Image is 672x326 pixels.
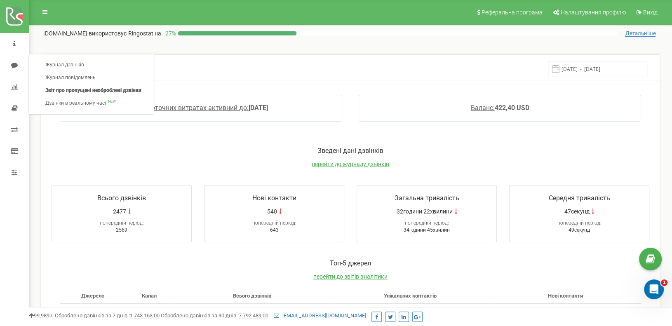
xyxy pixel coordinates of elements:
span: Джерело [81,293,104,299]
span: Оброблено дзвінків за 7 днів : [55,312,160,319]
span: Реферальна програма [482,9,543,16]
span: Канал [142,293,157,299]
span: Загальна тривалість [395,194,459,202]
span: Середня тривалість [549,194,610,202]
a: Звіт про пропущені необроблені дзвінки [37,84,150,97]
span: Баланс: [471,104,495,112]
span: попередній період: [100,220,144,226]
span: Всього дзвінків [233,293,271,299]
span: Оброблено дзвінків за 30 днів : [161,312,268,319]
span: Toп-5 джерел [330,259,371,267]
a: Журнал повідомлень [37,71,150,84]
span: 540 [267,207,277,216]
a: Баланс:422,40 USD [471,104,529,112]
span: Нові контакти [252,194,296,202]
p: [DOMAIN_NAME] [43,29,161,38]
a: [EMAIL_ADDRESS][DOMAIN_NAME] [274,312,366,319]
span: попередній період: [252,220,296,226]
span: Вихід [643,9,658,16]
p: 27 % [161,29,178,38]
a: Журнал дзвінків [37,59,150,71]
span: При поточних витратах активний до: [134,104,249,112]
u: 1 743 163,00 [130,312,160,319]
a: Дзвінки в реальному часіNEW [37,97,150,110]
span: Всього дзвінків [97,194,146,202]
span: попередній період: [557,220,602,226]
span: Унікальних контактів [384,293,437,299]
u: 7 792 489,00 [239,312,268,319]
span: 49секунд [569,227,590,233]
span: Зведені дані дзвінків [317,147,383,155]
span: 34години 45хвилин [404,227,450,233]
span: 32години 22хвилини [397,207,453,216]
span: Детальніше [625,30,656,37]
span: 1 [661,279,667,286]
span: використовує Ringostat на [89,30,161,37]
span: Нові контакти [547,293,583,299]
img: ringostat logo [6,7,23,26]
a: При поточних витратах активний до:[DATE] [134,104,268,112]
span: 99,989% [29,312,54,319]
a: перейти до журналу дзвінків [312,161,389,167]
span: Налаштування профілю [561,9,626,16]
a: перейти до звітів аналітики [313,273,388,280]
span: попередній період: [405,220,449,226]
span: 47секунд [564,207,590,216]
span: 643 [270,227,279,233]
span: 2477 [113,207,126,216]
span: 2569 [116,227,127,233]
iframe: Intercom live chat [644,279,664,299]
